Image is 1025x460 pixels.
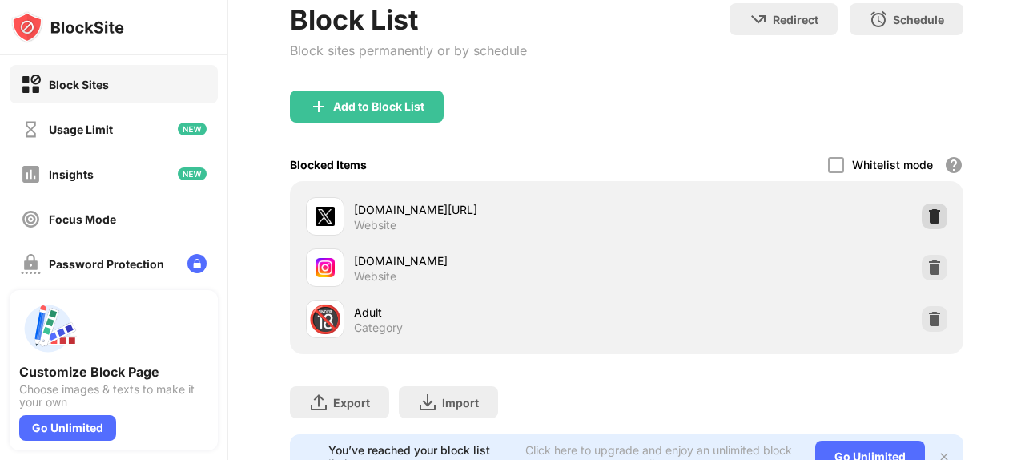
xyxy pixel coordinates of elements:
[354,218,396,232] div: Website
[11,11,124,43] img: logo-blocksite.svg
[290,158,367,171] div: Blocked Items
[354,252,627,269] div: [DOMAIN_NAME]
[21,209,41,229] img: focus-off.svg
[442,396,479,410] div: Import
[333,396,370,410] div: Export
[19,383,208,409] div: Choose images & texts to make it your own
[49,78,109,91] div: Block Sites
[19,300,77,357] img: push-custom-page.svg
[316,207,335,226] img: favicons
[290,42,527,59] div: Block sites permanently or by schedule
[49,212,116,226] div: Focus Mode
[178,167,207,180] img: new-icon.svg
[19,415,116,441] div: Go Unlimited
[354,321,403,335] div: Category
[187,254,207,273] img: lock-menu.svg
[49,167,94,181] div: Insights
[354,201,627,218] div: [DOMAIN_NAME][URL]
[773,13,818,26] div: Redirect
[21,254,41,274] img: password-protection-off.svg
[354,269,396,284] div: Website
[178,123,207,135] img: new-icon.svg
[49,257,164,271] div: Password Protection
[308,303,342,336] div: 🔞
[893,13,944,26] div: Schedule
[49,123,113,136] div: Usage Limit
[333,100,424,113] div: Add to Block List
[354,304,627,321] div: Adult
[290,3,527,36] div: Block List
[852,158,933,171] div: Whitelist mode
[21,75,41,95] img: block-on.svg
[21,119,41,139] img: time-usage-off.svg
[316,258,335,277] img: favicons
[19,364,208,380] div: Customize Block Page
[21,164,41,184] img: insights-off.svg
